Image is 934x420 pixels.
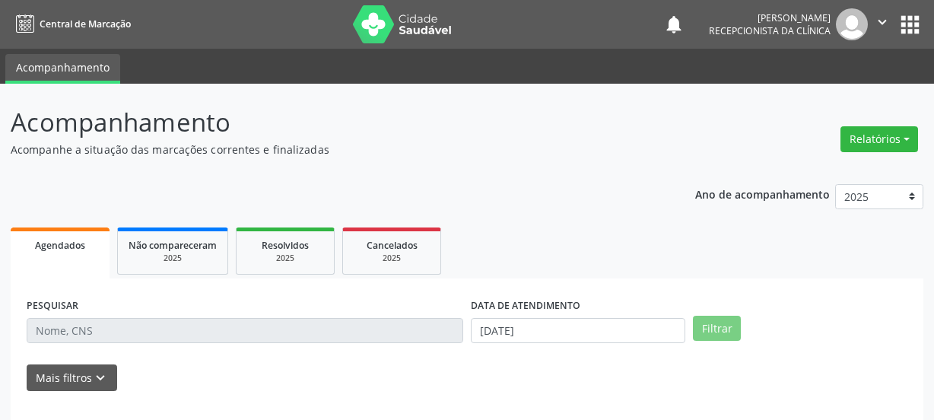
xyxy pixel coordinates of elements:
span: Cancelados [367,239,418,252]
p: Acompanhamento [11,103,650,142]
label: PESQUISAR [27,294,78,318]
i: keyboard_arrow_down [92,370,109,387]
button:  [868,8,897,40]
div: [PERSON_NAME] [709,11,831,24]
button: apps [897,11,923,38]
i:  [874,14,891,30]
p: Acompanhe a situação das marcações correntes e finalizadas [11,142,650,157]
div: 2025 [129,253,217,264]
img: img [836,8,868,40]
button: Filtrar [693,316,741,342]
span: Resolvidos [262,239,309,252]
span: Agendados [35,239,85,252]
input: Nome, CNS [27,318,463,344]
button: notifications [663,14,685,35]
span: Recepcionista da clínica [709,24,831,37]
button: Mais filtroskeyboard_arrow_down [27,364,117,391]
label: DATA DE ATENDIMENTO [471,294,580,318]
a: Acompanhamento [5,54,120,84]
a: Central de Marcação [11,11,131,37]
div: 2025 [354,253,430,264]
p: Ano de acompanhamento [695,184,830,203]
button: Relatórios [840,126,918,152]
div: 2025 [247,253,323,264]
input: Selecione um intervalo [471,318,685,344]
span: Não compareceram [129,239,217,252]
span: Central de Marcação [40,17,131,30]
